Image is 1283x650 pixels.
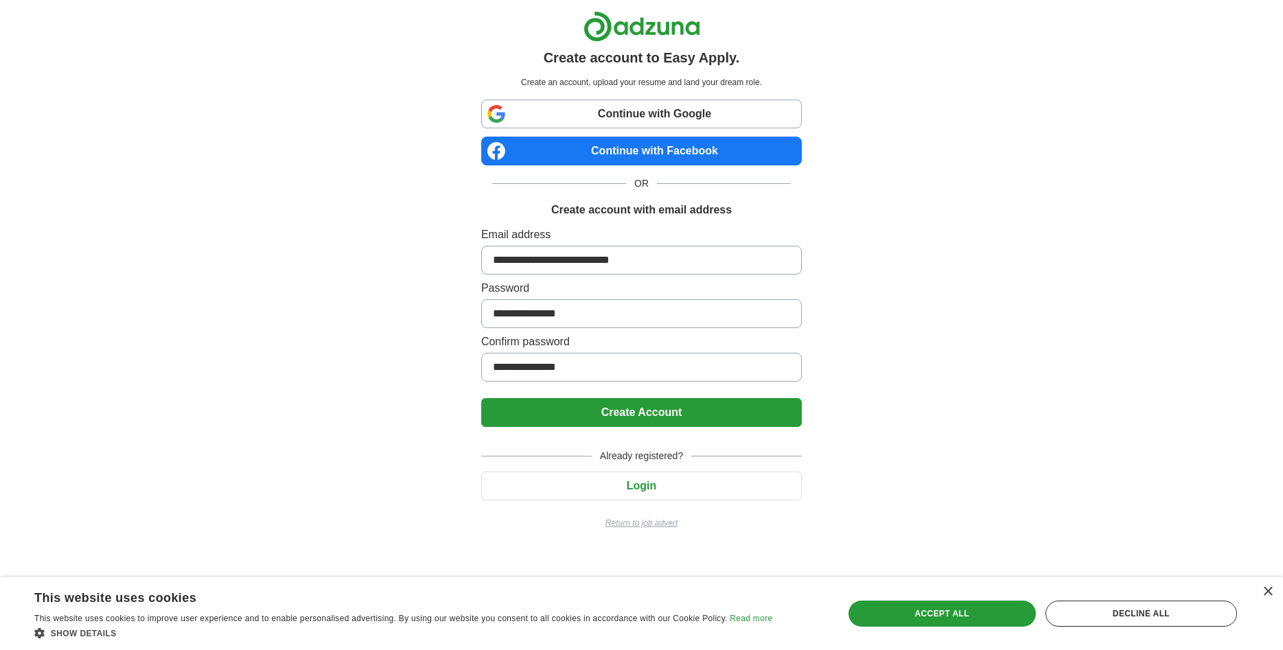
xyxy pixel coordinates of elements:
[481,280,802,297] label: Password
[583,11,700,42] img: Adzuna logo
[481,480,802,491] a: Login
[481,472,802,500] button: Login
[1045,601,1237,627] div: Decline all
[481,100,802,128] a: Continue with Google
[481,137,802,165] a: Continue with Facebook
[484,76,799,89] p: Create an account, upload your resume and land your dream role.
[626,176,657,191] span: OR
[730,614,772,623] a: Read more, opens a new window
[34,585,738,606] div: This website uses cookies
[481,517,802,529] a: Return to job advert
[34,626,772,640] div: Show details
[51,629,117,638] span: Show details
[848,601,1036,627] div: Accept all
[481,334,802,350] label: Confirm password
[544,47,740,68] h1: Create account to Easy Apply.
[551,202,732,218] h1: Create account with email address
[1262,587,1273,597] div: Close
[34,614,728,623] span: This website uses cookies to improve user experience and to enable personalised advertising. By u...
[481,227,802,243] label: Email address
[481,398,802,427] button: Create Account
[592,449,691,463] span: Already registered?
